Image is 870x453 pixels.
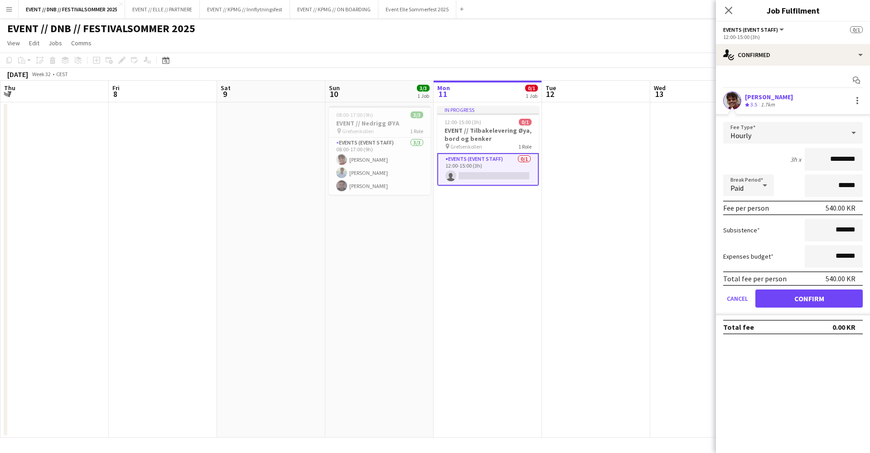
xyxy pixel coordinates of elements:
a: View [4,37,24,49]
span: View [7,39,20,47]
span: Thu [4,84,15,92]
span: Sun [329,84,340,92]
div: 12:00-15:00 (3h) [723,34,863,40]
app-card-role: Events (Event Staff)3/308:00-17:00 (9h)[PERSON_NAME][PERSON_NAME][PERSON_NAME] [329,138,430,195]
button: EVENT // KPMG // ON BOARDING [290,0,378,18]
span: Grefsenkollen [450,143,482,150]
div: Confirmed [716,44,870,66]
button: Confirm [755,289,863,308]
span: 3/3 [411,111,423,118]
div: [DATE] [7,70,28,79]
span: Tue [546,84,556,92]
span: 0/1 [850,26,863,33]
button: Cancel [723,289,752,308]
div: 540.00 KR [826,203,855,212]
span: Jobs [48,39,62,47]
a: Jobs [45,37,66,49]
div: 1.7km [759,101,777,109]
div: Fee per person [723,203,769,212]
span: 12 [544,89,556,99]
span: 8 [111,89,120,99]
app-job-card: In progress12:00-15:00 (3h)0/1EVENT // Tilbakelevering Øya, bord og benker Grefsenkollen1 RoleEve... [437,106,539,186]
span: Sat [221,84,231,92]
h3: EVENT // Nedrigg ØYA [329,119,430,127]
button: EVENT // DNB // FESTIVALSOMMER 2025 [19,0,125,18]
div: 3h x [790,155,801,164]
span: Edit [29,39,39,47]
span: 0/1 [525,85,538,92]
h3: EVENT // Tilbakelevering Øya, bord og benker [437,126,539,143]
span: 3.5 [750,101,757,108]
span: 1 Role [518,143,532,150]
span: Fri [112,84,120,92]
a: Comms [68,37,95,49]
span: 12:00-15:00 (3h) [445,119,481,125]
button: Event Elle Sommerfest 2025 [378,0,456,18]
div: 540.00 KR [826,274,855,283]
span: 11 [436,89,450,99]
div: [PERSON_NAME] [745,93,793,101]
a: Edit [25,37,43,49]
label: Expenses budget [723,252,773,260]
span: Events (Event Staff) [723,26,778,33]
span: 0/1 [519,119,532,125]
div: 1 Job [526,92,537,99]
span: 9 [219,89,231,99]
div: In progress [437,106,539,113]
app-card-role: Events (Event Staff)0/112:00-15:00 (3h) [437,153,539,186]
div: Total fee per person [723,274,787,283]
app-job-card: 08:00-17:00 (9h)3/3EVENT // Nedrigg ØYA Grefsenkollen1 RoleEvents (Event Staff)3/308:00-17:00 (9h... [329,106,430,195]
label: Subsistence [723,226,760,234]
span: 08:00-17:00 (9h) [336,111,373,118]
span: Hourly [730,131,751,140]
span: 10 [328,89,340,99]
div: CEST [56,71,68,77]
span: Wed [654,84,666,92]
button: EVENT // ELLE // PARTNERE [125,0,200,18]
div: 0.00 KR [832,323,855,332]
span: Week 32 [30,71,53,77]
div: Total fee [723,323,754,332]
div: 1 Job [417,92,429,99]
span: 1 Role [410,128,423,135]
span: Mon [437,84,450,92]
span: 13 [652,89,666,99]
span: 7 [3,89,15,99]
span: 3/3 [417,85,430,92]
h1: EVENT // DNB // FESTIVALSOMMER 2025 [7,22,195,35]
span: Paid [730,183,744,193]
button: EVENT // KPMG // Innflytningsfest [200,0,290,18]
span: Comms [71,39,92,47]
h3: Job Fulfilment [716,5,870,16]
span: Grefsenkollen [342,128,374,135]
button: Events (Event Staff) [723,26,785,33]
